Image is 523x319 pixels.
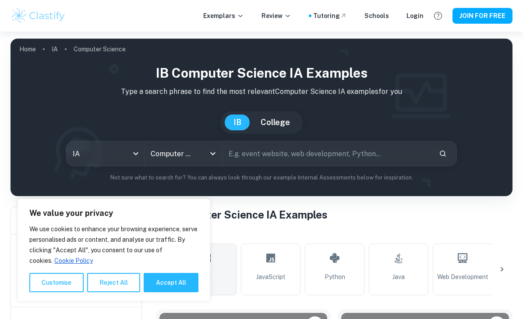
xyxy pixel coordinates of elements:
[156,229,512,240] h6: Topic
[313,11,347,21] a: Tutoring
[18,63,505,83] h1: IB Computer Science IA examples
[67,141,144,166] div: IA
[19,43,36,55] a: Home
[18,86,505,97] p: Type a search phrase to find the most relevant Computer Science IA examples for you
[18,199,210,301] div: We value your privacy
[364,11,389,21] a: Schools
[11,39,512,196] img: profile cover
[18,173,505,182] p: Not sure what to search for? You can always look through our example Internal Assessments below f...
[435,146,450,161] button: Search
[437,272,488,282] span: Web Development
[144,273,198,292] button: Accept All
[156,207,512,222] h1: All Computer Science IA Examples
[29,208,198,219] p: We value your privacy
[54,257,93,265] a: Cookie Policy
[52,43,58,55] a: IA
[261,11,291,21] p: Review
[203,11,244,21] p: Exemplars
[225,115,250,130] button: IB
[392,272,405,282] span: Java
[252,115,299,130] button: College
[431,8,445,23] button: Help and Feedback
[11,7,66,25] img: Clastify logo
[207,147,219,160] button: Open
[29,273,84,292] button: Customise
[256,272,286,282] span: JavaScript
[452,8,512,24] button: JOIN FOR FREE
[87,273,140,292] button: Reject All
[29,224,198,266] p: We use cookies to enhance your browsing experience, serve personalised ads or content, and analys...
[223,141,432,166] input: E.g. event website, web development, Python...
[406,11,424,21] a: Login
[74,44,126,54] p: Computer Science
[325,272,345,282] span: Python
